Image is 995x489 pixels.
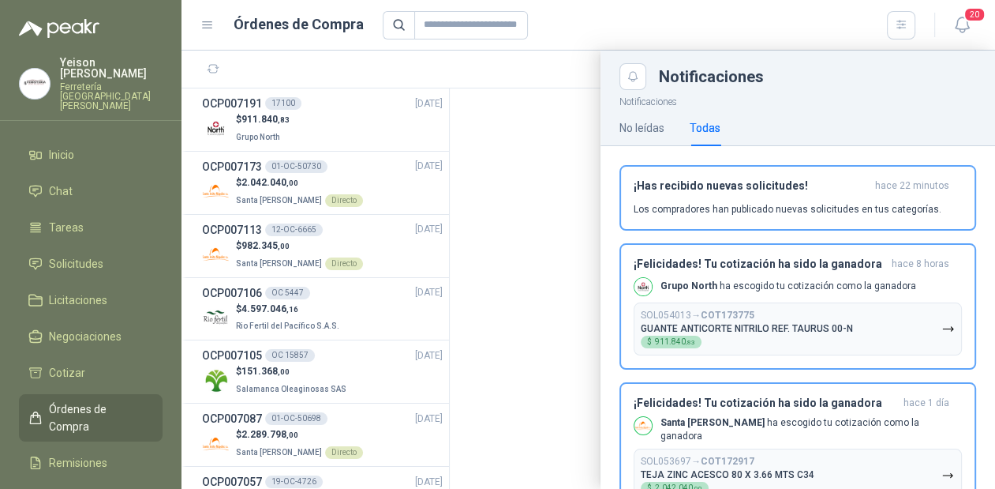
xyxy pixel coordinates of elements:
button: ¡Felicidades! Tu cotización ha sido la ganadorahace 8 horas Company LogoGrupo North ha escogido t... [619,243,976,370]
img: Company Logo [634,417,652,434]
button: 20 [948,11,976,39]
div: No leídas [619,119,664,137]
span: Remisiones [49,454,107,472]
b: Grupo North [660,280,717,292]
span: Cotizar [49,364,85,382]
p: Notificaciones [600,90,995,110]
a: Tareas [19,213,163,243]
span: 20 [963,7,986,22]
a: Negociaciones [19,322,163,352]
a: Cotizar [19,358,163,388]
img: Logo peakr [19,19,99,38]
button: Close [619,63,646,90]
button: SOL054013→COT173775GUANTE ANTICORTE NITRILO REF. TAURUS 00-N$911.840,83 [634,303,962,355]
span: 911.840 [655,338,695,346]
img: Company Logo [20,69,50,99]
h1: Órdenes de Compra [234,13,364,36]
h3: ¡Felicidades! Tu cotización ha sido la ganadora [634,258,885,271]
div: $ [641,336,701,348]
p: Ferretería [GEOGRAPHIC_DATA][PERSON_NAME] [60,82,163,111]
p: SOL054013 → [641,310,754,322]
h3: ¡Has recibido nuevas solicitudes! [634,179,869,193]
p: ha escogido tu cotización como la ganadora [660,280,916,293]
p: Yeison [PERSON_NAME] [60,57,163,79]
b: COT172917 [701,456,754,467]
span: Solicitudes [49,255,103,273]
span: Negociaciones [49,328,122,345]
a: Solicitudes [19,249,163,279]
span: Chat [49,182,73,200]
a: Chat [19,176,163,206]
b: COT173775 [701,310,754,321]
p: Los compradores han publicado nuevas solicitudes en tus categorías. [634,202,941,216]
span: hace 8 horas [892,258,949,271]
span: Licitaciones [49,292,107,309]
p: TEJA ZINC ACESCO 80 X 3.66 MTS C34 [641,469,814,480]
a: Licitaciones [19,285,163,315]
span: Órdenes de Compra [49,401,148,435]
span: Inicio [49,146,74,164]
span: ,83 [686,339,695,346]
span: hace 22 minutos [875,179,949,193]
a: Inicio [19,140,163,170]
span: hace 1 día [903,397,949,410]
div: Notificaciones [659,69,976,85]
div: Todas [690,119,720,137]
p: GUANTE ANTICORTE NITRILO REF. TAURUS 00-N [641,323,853,334]
p: SOL053697 → [641,456,754,468]
h3: ¡Felicidades! Tu cotización ha sido la ganadora [634,397,897,410]
img: Company Logo [634,278,652,295]
span: Tareas [49,219,84,236]
button: ¡Has recibido nuevas solicitudes!hace 22 minutos Los compradores han publicado nuevas solicitudes... [619,165,976,231]
b: Santa [PERSON_NAME] [660,417,765,428]
a: Órdenes de Compra [19,394,163,442]
p: ha escogido tu cotización como la ganadora [660,416,962,443]
a: Remisiones [19,448,163,478]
